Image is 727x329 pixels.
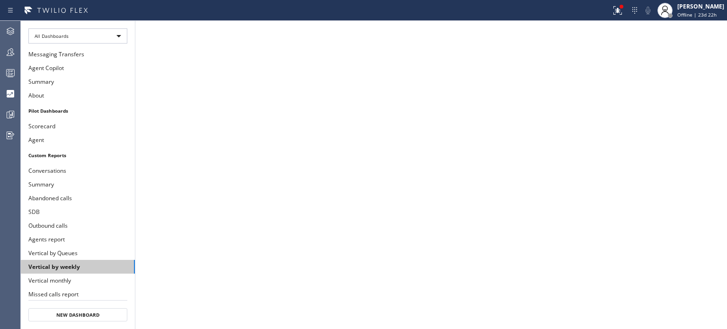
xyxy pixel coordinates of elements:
button: Mute [641,4,655,17]
button: Agent Copilot [21,61,135,75]
div: All Dashboards [28,28,127,44]
span: Offline | 23d 22h [677,11,717,18]
button: About [21,89,135,102]
button: Messaging Transfers [21,47,135,61]
button: Abandoned calls [21,191,135,205]
button: Summary [21,75,135,89]
button: Summary [21,178,135,191]
button: SDB [21,205,135,219]
li: Pilot Dashboards [21,105,135,117]
button: Conversations [21,164,135,178]
li: Custom Reports [21,149,135,161]
button: Agents report [21,232,135,246]
button: Vertical by weekly [21,260,135,274]
button: Agent [21,133,135,147]
button: New Dashboard [28,308,127,321]
button: Scorecard [21,119,135,133]
div: [PERSON_NAME] [677,2,724,10]
iframe: dashboard_b58ce3997c16 [135,21,727,329]
button: Vertical by Queues [21,246,135,260]
button: Vertical monthly [21,274,135,287]
button: Outbound calls [21,219,135,232]
button: Missed calls report [21,287,135,301]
